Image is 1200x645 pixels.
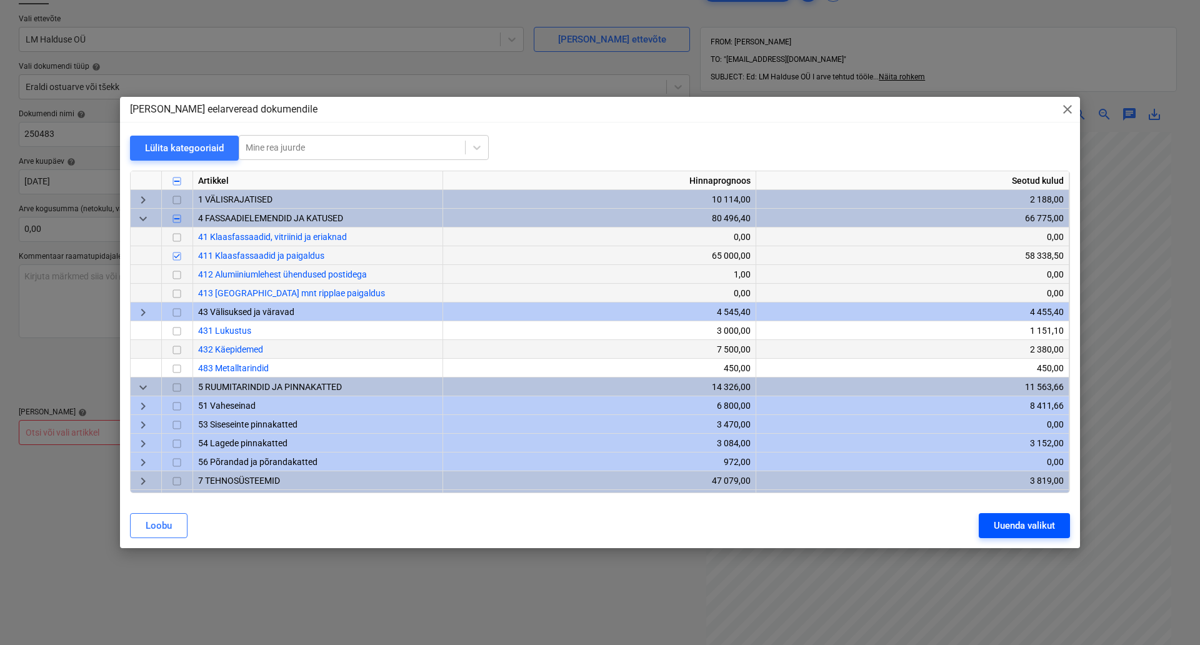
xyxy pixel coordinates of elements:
[448,434,751,452] div: 3 084,00
[146,517,172,534] div: Loobu
[1060,102,1075,117] span: close
[761,246,1064,265] div: 58 338,50
[198,382,342,392] span: 5 RUUMITARINDID JA PINNAKATTED
[448,321,751,340] div: 3 000,00
[761,340,1064,359] div: 2 380,00
[448,209,751,227] div: 80 496,40
[145,140,224,156] div: Lülita kategooriaid
[761,284,1064,302] div: 0,00
[198,213,343,223] span: 4 FASSAADIELEMENDID JA KATUSED
[198,194,272,204] span: 1 VÄLISRAJATISED
[448,265,751,284] div: 1,00
[198,307,294,317] span: 43 Välisuksed ja väravad
[448,190,751,209] div: 10 114,00
[136,305,151,320] span: keyboard_arrow_right
[193,171,443,190] div: Artikkel
[198,363,269,373] a: 483 Metalltarindid
[761,265,1064,284] div: 0,00
[448,359,751,377] div: 450,00
[448,302,751,321] div: 4 545,40
[443,171,756,190] div: Hinnaprognoos
[448,377,751,396] div: 14 326,00
[198,419,297,429] span: 53 Siseseinte pinnakatted
[761,434,1064,452] div: 3 152,00
[136,417,151,432] span: keyboard_arrow_right
[448,396,751,415] div: 6 800,00
[130,136,239,161] button: Lülita kategooriaid
[448,490,751,509] div: 4 776,00
[198,269,367,279] a: 412 Alumiiniumlehest ühendused postidega
[761,396,1064,415] div: 8 411,66
[979,513,1070,538] button: Uuenda valikut
[761,471,1064,490] div: 3 819,00
[1137,585,1200,645] iframe: Chat Widget
[761,227,1064,246] div: 0,00
[448,246,751,265] div: 65 000,00
[761,490,1064,509] div: 2 523,28
[448,340,751,359] div: 7 500,00
[198,457,317,467] span: 56 Põrandad ja põrandakatted
[130,513,187,538] button: Loobu
[761,377,1064,396] div: 11 563,66
[448,284,751,302] div: 0,00
[198,251,324,261] a: 411 Klaasfassaadid ja paigaldus
[136,211,151,226] span: keyboard_arrow_down
[136,380,151,395] span: keyboard_arrow_down
[761,209,1064,227] div: 66 775,00
[448,227,751,246] div: 0,00
[136,192,151,207] span: keyboard_arrow_right
[198,326,251,336] a: 431 Lukustus
[448,452,751,471] div: 972,00
[136,455,151,470] span: keyboard_arrow_right
[130,102,317,117] p: [PERSON_NAME] eelarveread dokumendile
[448,415,751,434] div: 3 470,00
[136,436,151,451] span: keyboard_arrow_right
[136,399,151,414] span: keyboard_arrow_right
[198,344,263,354] a: 432 Käepidemed
[448,471,751,490] div: 47 079,00
[198,232,347,242] a: 41 Klaasfassaadid, vitriinid ja eriaknad
[761,321,1064,340] div: 1 151,10
[761,359,1064,377] div: 450,00
[761,190,1064,209] div: 2 188,00
[198,476,280,486] span: 7 TEHNOSÜSTEEMID
[761,302,1064,321] div: 4 455,40
[198,438,287,448] span: 54 Lagede pinnakatted
[1137,585,1200,645] div: Vestlusvidin
[994,517,1055,534] div: Uuenda valikut
[198,401,256,411] span: 51 Vaheseinad
[136,474,151,489] span: keyboard_arrow_right
[761,415,1064,434] div: 0,00
[761,452,1064,471] div: 0,00
[198,288,385,298] a: 413 [GEOGRAPHIC_DATA] mnt ripplae paigaldus
[756,171,1069,190] div: Seotud kulud
[198,288,385,298] span: 413 Pärnu mnt ripplae paigaldus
